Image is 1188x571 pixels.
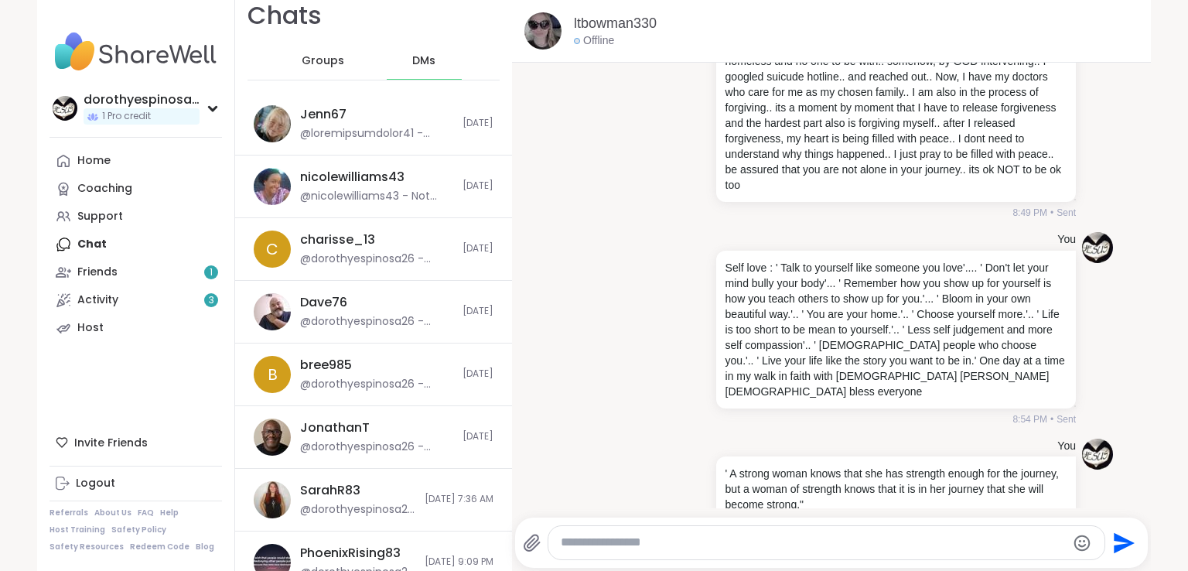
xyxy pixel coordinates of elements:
[49,286,222,314] a: Activity3
[49,25,222,79] img: ShareWell Nav Logo
[49,203,222,231] a: Support
[111,525,166,535] a: Safety Policy
[49,175,222,203] a: Coaching
[300,502,415,518] div: @dorothyespinosa26 - sharing to you pictures of beautiful girls ( 26 out of 28 regard me as their...
[463,180,493,193] span: [DATE]
[254,419,291,456] img: https://sharewell-space-live.sfo3.digitaloceanspaces.com/user-generated/0e2c5150-e31e-4b6a-957d-4...
[463,117,493,130] span: [DATE]
[463,368,493,381] span: [DATE]
[1082,232,1113,263] img: https://sharewell-space-live.sfo3.digitaloceanspaces.com/user-generated/0d4e8e7a-567c-4b30-a556-7...
[300,377,453,392] div: @dorothyespinosa26 - sharing.. " [DEMOGRAPHIC_DATA] wept." ([DEMOGRAPHIC_DATA] book of [PERSON_NA...
[77,320,104,336] div: Host
[77,292,118,308] div: Activity
[210,266,213,279] span: 1
[53,96,77,121] img: dorothyespinosa26
[412,53,435,69] span: DMs
[300,251,453,267] div: @dorothyespinosa26 - sharing.. " [DEMOGRAPHIC_DATA] wept." ([DEMOGRAPHIC_DATA] book of [PERSON_NA...
[300,419,370,436] div: JonathanT
[254,168,291,205] img: https://sharewell-space-live.sfo3.digitaloceanspaces.com/user-generated/3403c148-dfcf-4217-9166-8...
[94,508,131,518] a: About Us
[300,357,352,374] div: bree985
[254,481,291,518] img: https://sharewell-space-live.sfo3.digitaloceanspaces.com/user-generated/ad949235-6f32-41e6-8b9f-9...
[1073,534,1091,552] button: Emoji picker
[574,14,657,33] a: ltbowman330
[300,231,375,248] div: charisse_13
[160,508,179,518] a: Help
[49,147,222,175] a: Home
[725,38,1067,193] p: I had a time of ending my life then 2019, [DATE] [DATE].. I was homeless and no one to be with.. ...
[77,181,132,197] div: Coaching
[302,53,344,69] span: Groups
[254,293,291,330] img: https://sharewell-space-live.sfo3.digitaloceanspaces.com/user-generated/3172ec22-238d-4018-b8e7-1...
[254,105,291,142] img: https://sharewell-space-live.sfo3.digitaloceanspaces.com/user-generated/b94b1aba-83a5-416b-9de2-8...
[77,209,123,224] div: Support
[49,542,124,552] a: Safety Resources
[1057,232,1076,248] h4: You
[725,466,1067,512] p: ' A strong woman knows that she has strength enough for the journey, but a woman of strength know...
[1057,206,1076,220] span: Sent
[268,363,278,386] span: b
[49,314,222,342] a: Host
[77,153,111,169] div: Home
[49,429,222,456] div: Invite Friends
[463,242,493,255] span: [DATE]
[561,535,1066,551] textarea: Type your message
[1050,206,1053,220] span: •
[463,305,493,318] span: [DATE]
[1082,439,1113,470] img: https://sharewell-space-live.sfo3.digitaloceanspaces.com/user-generated/0d4e8e7a-567c-4b30-a556-7...
[300,106,346,123] div: Jenn67
[1012,412,1047,426] span: 8:54 PM
[49,525,105,535] a: Host Training
[130,542,189,552] a: Redeem Code
[300,314,453,330] div: @dorothyespinosa26 - sharing.. " [DEMOGRAPHIC_DATA] wept." ([DEMOGRAPHIC_DATA] book of [PERSON_NA...
[574,33,614,49] div: Offline
[300,189,453,204] div: @nicolewilliams43 - Not good
[49,508,88,518] a: Referrals
[725,260,1067,399] p: Self love : ' Talk to yourself like someone you love'.... ' Don't let your mind bully your body'....
[138,508,154,518] a: FAQ
[77,265,118,280] div: Friends
[49,470,222,497] a: Logout
[1050,412,1053,426] span: •
[84,91,200,108] div: dorothyespinosa26
[425,556,493,569] span: [DATE] 9:09 PM
[49,258,222,286] a: Friends1
[300,169,405,186] div: nicolewilliams43
[209,294,214,307] span: 3
[1012,206,1047,220] span: 8:49 PM
[463,430,493,443] span: [DATE]
[266,238,278,261] span: c
[1057,439,1076,454] h4: You
[300,294,347,311] div: Dave76
[102,110,151,123] span: 1 Pro credit
[425,493,493,506] span: [DATE] 7:36 AM
[196,542,214,552] a: Blog
[300,439,453,455] div: @dorothyespinosa26 - sharing.. " [DEMOGRAPHIC_DATA] wept." ([DEMOGRAPHIC_DATA] book of [PERSON_NA...
[524,12,562,50] img: https://sharewell-space-live.sfo3.digitaloceanspaces.com/user-generated/d035ca8a-d165-4a3e-a902-7...
[300,126,453,142] div: @loremipsumdolor41 - sitamet cons 4 A'e seddoeius te in utl etd ma a enim adm ve quisno exercita,...
[300,545,401,562] div: PhoenixRising83
[1105,525,1140,560] button: Send
[76,476,115,491] div: Logout
[1057,412,1076,426] span: Sent
[300,482,360,499] div: SarahR83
